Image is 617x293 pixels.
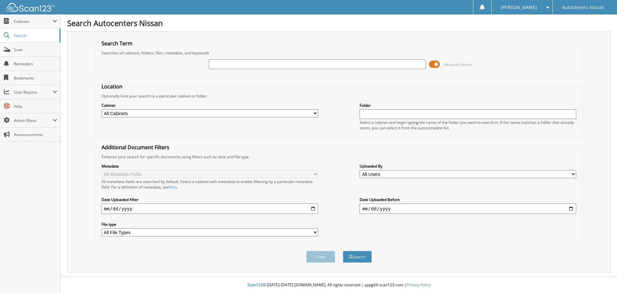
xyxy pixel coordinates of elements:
[14,75,57,81] span: Bookmarks
[14,104,57,109] span: Help
[360,103,576,108] label: Folder
[102,179,318,190] div: All metadata fields are searched by default. Select a cabinet with metadata to enable filtering b...
[343,251,372,263] button: Search
[102,204,318,214] input: start
[102,103,318,108] label: Cabinet
[562,5,604,9] span: Autocenters Nissan
[169,184,177,190] a: here
[14,61,57,67] span: Reminders
[14,89,53,95] span: User Reports
[306,251,335,263] button: Clear
[102,197,318,202] label: Date Uploaded After
[14,118,53,123] span: Admin Menu
[61,277,617,293] div: © [DATE]-[DATE] [DOMAIN_NAME]. All rights reserved | appg04-scan123-com |
[98,83,126,90] legend: Location
[14,47,57,52] span: Scan
[247,282,263,288] span: Scan123
[98,154,580,160] div: Enhance your search for specific documents using filters such as date and file type.
[67,18,611,28] h1: Search Autocenters Nissan
[98,93,580,99] div: Optionally limit your search to a particular cabinet or folder
[407,282,431,288] a: Privacy Policy
[360,120,576,131] div: Select a cabinet and begin typing the name of the folder you want to search in. If the name match...
[102,163,318,169] label: Metadata
[501,5,537,9] span: [PERSON_NAME]
[443,62,472,67] span: Advanced Search
[102,222,318,227] label: File type
[98,50,580,56] div: Searches all cabinets, folders, files, metadata, and keywords
[360,163,576,169] label: Uploaded By
[14,19,53,24] span: Cabinets
[360,204,576,214] input: end
[6,3,55,12] img: scan123-logo-white.svg
[98,40,136,47] legend: Search Term
[14,132,57,137] span: Announcements
[360,197,576,202] label: Date Uploaded Before
[14,33,56,38] span: Search
[98,144,173,151] legend: Additional Document Filters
